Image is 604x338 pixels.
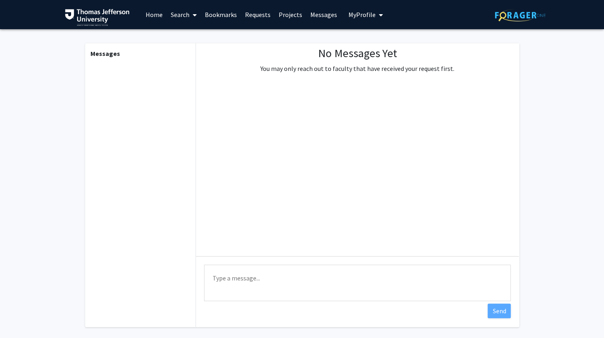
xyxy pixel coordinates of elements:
p: You may only reach out to faculty that have received your request first. [260,64,454,73]
a: Search [167,0,201,29]
h1: No Messages Yet [260,47,454,60]
iframe: Chat [6,302,34,332]
a: Projects [275,0,306,29]
textarea: Message [204,265,511,301]
a: Requests [241,0,275,29]
b: Messages [90,49,120,58]
a: Messages [306,0,341,29]
button: Send [488,304,511,318]
a: Bookmarks [201,0,241,29]
img: Thomas Jefferson University Logo [65,9,130,26]
span: My Profile [348,11,376,19]
a: Home [142,0,167,29]
img: ForagerOne Logo [495,9,546,21]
